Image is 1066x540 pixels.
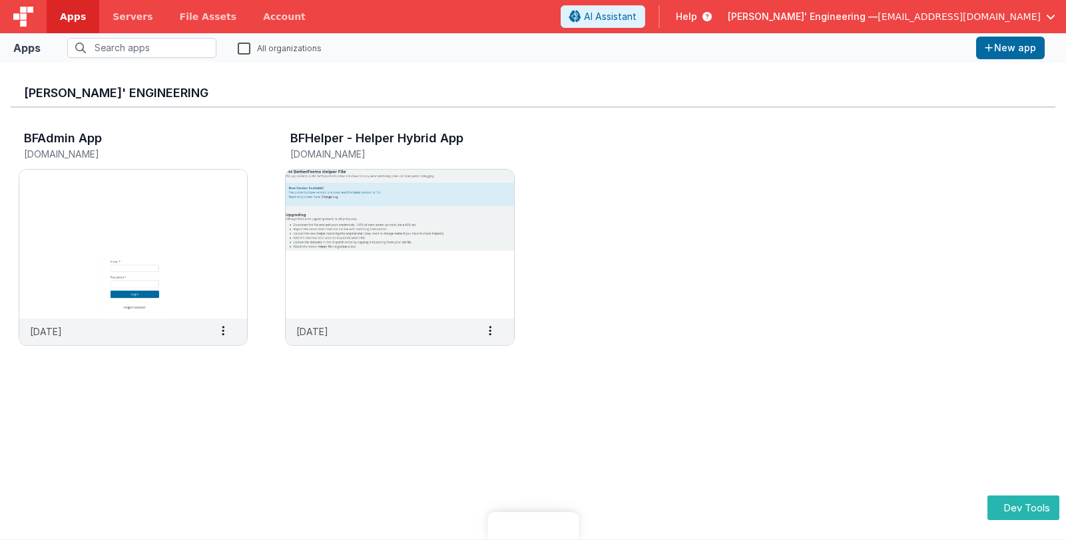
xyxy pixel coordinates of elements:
[24,132,102,145] h3: BFAdmin App
[113,10,152,23] span: Servers
[976,37,1045,59] button: New app
[728,10,1055,23] button: [PERSON_NAME]' Engineering — [EMAIL_ADDRESS][DOMAIN_NAME]
[728,10,878,23] span: [PERSON_NAME]' Engineering —
[561,5,645,28] button: AI Assistant
[878,10,1041,23] span: [EMAIL_ADDRESS][DOMAIN_NAME]
[24,149,214,159] h5: [DOMAIN_NAME]
[487,512,579,540] iframe: Marker.io feedback button
[13,40,41,56] div: Apps
[290,132,463,145] h3: BFHelper - Helper Hybrid App
[238,41,322,54] label: All organizations
[24,86,1042,100] h3: [PERSON_NAME]' Engineering
[676,10,697,23] span: Help
[290,149,481,159] h5: [DOMAIN_NAME]
[296,325,328,338] p: [DATE]
[180,10,237,23] span: File Assets
[60,10,86,23] span: Apps
[67,38,216,58] input: Search apps
[30,325,62,338] p: [DATE]
[584,10,637,23] span: AI Assistant
[987,495,1059,520] button: Dev Tools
